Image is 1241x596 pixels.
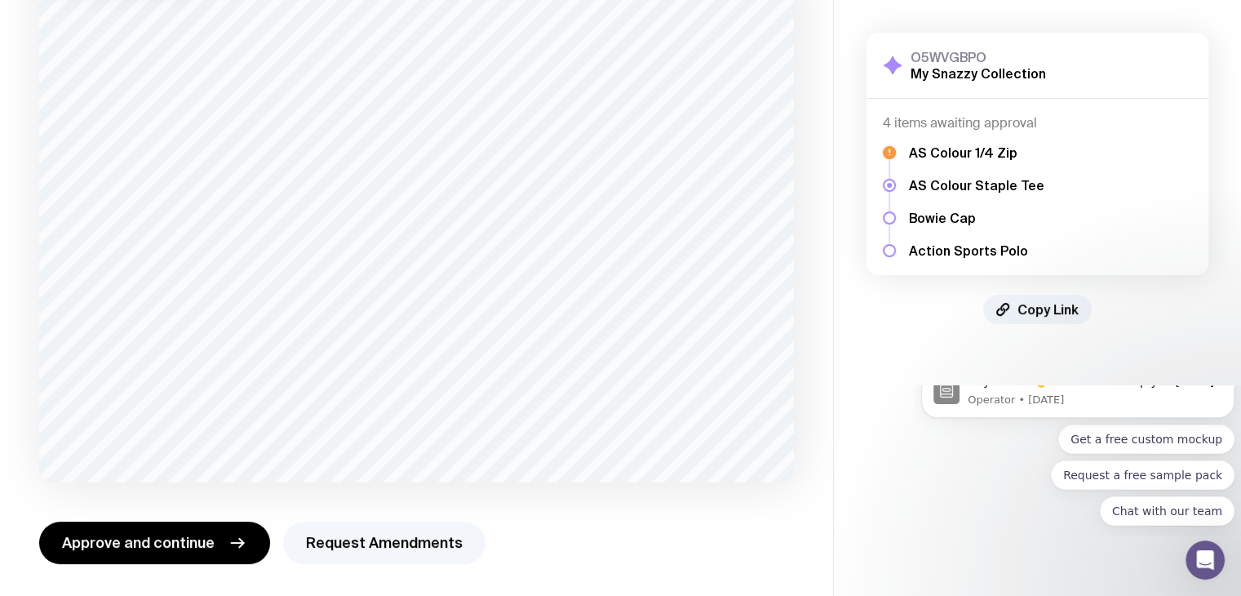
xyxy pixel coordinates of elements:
p: Message from Operator, sent 3w ago [53,7,308,22]
h5: Action Sports Polo [909,242,1044,259]
h5: Bowie Cap [909,210,1044,226]
button: Quick reply: Request a free sample pack [136,75,320,105]
button: Quick reply: Chat with our team [185,111,320,140]
h3: O5WVGBPO [911,49,1046,65]
button: Approve and continue [39,522,270,564]
button: Copy Link [983,295,1092,324]
div: Quick reply options [7,39,320,140]
iframe: Intercom notifications message [915,385,1241,536]
h4: 4 items awaiting approval [883,115,1192,131]
span: Copy Link [1017,301,1079,318]
h5: AS Colour Staple Tee [909,177,1044,193]
h5: AS Colour 1/4 Zip [909,145,1044,161]
h2: My Snazzy Collection [911,65,1046,82]
iframe: Intercom live chat [1186,540,1225,580]
button: Quick reply: Get a free custom mockup [144,39,320,69]
button: Request Amendments [283,522,485,564]
span: Approve and continue [62,533,215,553]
